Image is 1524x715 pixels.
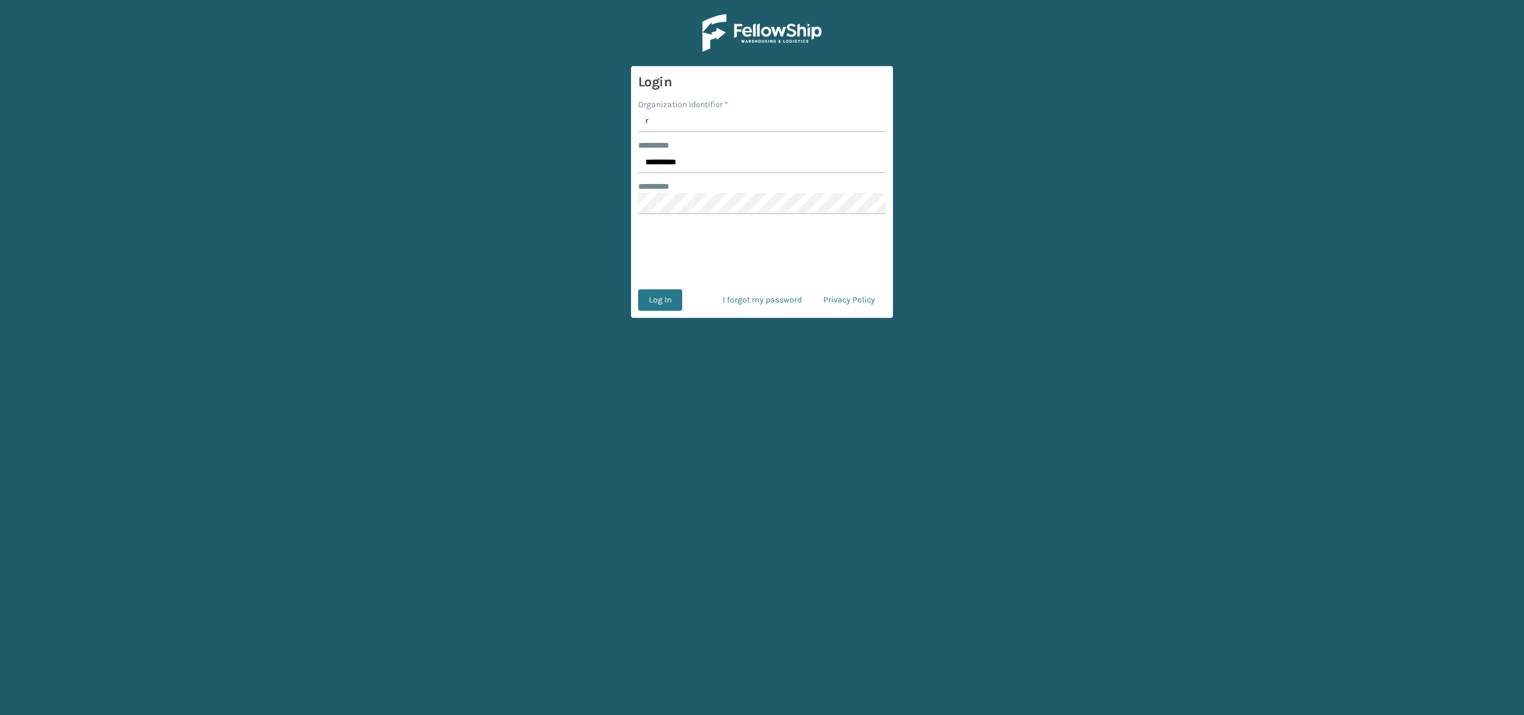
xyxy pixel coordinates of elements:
a: I forgot my password [712,289,813,311]
iframe: reCAPTCHA [672,229,852,275]
h3: Login [638,73,886,91]
a: Privacy Policy [813,289,886,311]
button: Log In [638,289,682,311]
img: Logo [702,14,822,52]
label: Organization Identifier [638,98,728,111]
